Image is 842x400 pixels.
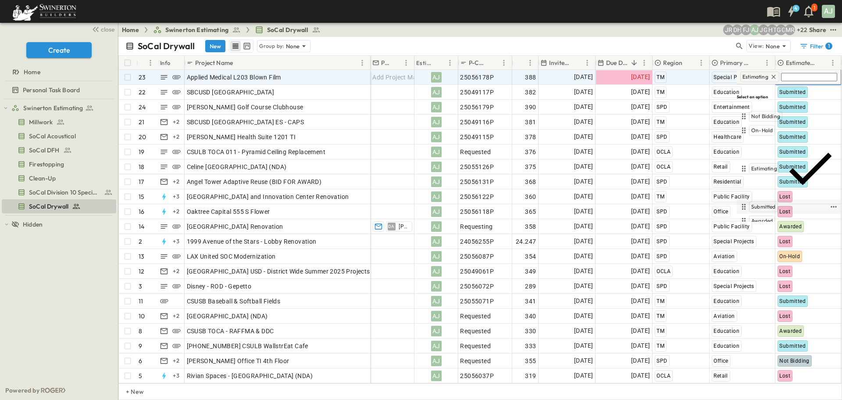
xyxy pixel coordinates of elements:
span: OCLA [656,268,671,274]
span: CSUSB Baseball & Softball Fields [187,297,281,306]
span: SPD [656,253,667,259]
div: AJ [822,5,835,18]
p: Estimate Status [786,58,816,67]
p: 13 [139,252,144,261]
p: 20 [139,133,146,141]
span: 381 [525,118,536,126]
a: Personal Task Board [2,84,114,96]
span: [GEOGRAPHIC_DATA] USD - District Wide Summer 2025 Projects [187,267,370,276]
span: [DATE] [631,311,650,321]
p: View: [749,41,764,51]
span: 354 [525,252,536,261]
span: [DATE] [574,266,593,276]
p: None [286,42,300,50]
span: Special Projects [714,238,754,245]
p: Project Name [195,58,233,67]
span: 25056178P [460,73,494,82]
button: Menu [401,58,411,68]
p: 22 [139,88,146,97]
div: + 2 [171,132,182,142]
span: TM [656,119,664,125]
button: Sort [391,58,401,68]
div: SoCal Drywalltest [2,199,116,213]
span: TM [656,74,664,80]
span: Not Bidding [751,113,780,120]
span: Awarded [751,217,773,224]
div: AJ [431,326,441,336]
button: Menu [762,58,772,68]
span: 24.247 [516,237,536,246]
p: 8 [139,327,142,335]
div: Millworktest [2,115,116,129]
p: 1 [813,4,815,11]
span: Special Projects [714,74,754,80]
a: Swinerton Estimating [11,102,114,114]
span: Lost [779,283,790,289]
div: Personal Task Boardtest [2,83,116,97]
div: AJ [431,162,441,172]
span: Education [714,298,739,304]
button: Sort [435,58,445,68]
div: Swinerton Estimatingtest [2,101,116,115]
p: 21 [139,118,144,126]
span: [DATE] [574,87,593,97]
div: Info [160,50,171,75]
div: AJ [431,236,441,247]
span: Lost [779,268,790,274]
button: Sort [489,58,499,68]
div: + 3 [171,191,182,202]
span: [DATE] [631,72,650,82]
span: Requested [460,312,491,321]
span: SPD [656,223,667,230]
span: SPD [656,104,667,110]
span: Estimating [751,165,777,172]
a: SoCal Division 10 Specialties [2,186,114,198]
p: 3 [139,282,142,291]
div: + 2 [171,266,182,277]
span: 25055126P [460,162,494,171]
div: AJ [431,281,441,292]
div: Info [158,56,185,70]
p: Group by: [259,42,284,50]
div: Firestoppingtest [2,157,116,171]
span: [DATE] [574,117,593,127]
a: SoCal Drywall [255,25,321,34]
span: SPD [656,179,667,185]
span: Special Projects [714,283,754,289]
span: Residential [714,179,741,185]
div: Daryll Hayward (daryll.hayward@swinerton.com) [732,25,742,35]
span: [DATE] [574,296,593,306]
span: TM [656,313,664,319]
span: SPD [656,134,667,140]
span: [DATE] [574,162,593,172]
span: [DATE] [631,132,650,142]
span: SBCUSD [GEOGRAPHIC_DATA] [187,88,275,97]
span: [GEOGRAPHIC_DATA] (NDA) [187,312,268,321]
span: Aviation [714,253,735,259]
p: Due Date [606,58,628,67]
span: 365 [525,207,536,216]
button: Sort [684,58,694,68]
span: [DATE] [574,72,593,82]
button: Sort [752,58,762,68]
div: AJ [431,177,441,187]
span: Disney - ROD - Gepetto [187,282,252,291]
div: + 2 [171,311,182,321]
span: close [101,25,114,34]
span: CSULB TOCA 011 - Pyramid Ceiling Replacement [187,148,326,156]
span: 25049116P [460,118,494,126]
span: Angel Tower Adaptive Reuse (BID FOR AWARD) [187,177,322,186]
span: SPD [656,283,667,289]
span: SBCUSD [GEOGRAPHIC_DATA] ES - CAPS [187,118,304,126]
p: 18 [139,162,144,171]
span: Education [714,268,739,274]
span: Swinerton Estimating [165,25,228,34]
button: Menu [499,58,509,68]
p: 24 [139,103,146,112]
p: 16 [139,207,144,216]
a: Clean-Up [2,172,114,184]
p: 19 [139,148,144,156]
span: [DATE] [574,236,593,246]
a: Millwork [2,116,114,128]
